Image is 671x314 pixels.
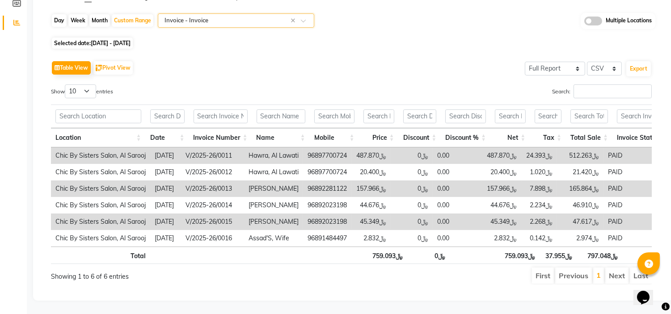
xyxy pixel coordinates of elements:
input: Search Location [55,109,141,123]
th: Mobile: activate to sort column ascending [310,128,359,147]
input: Search Net [495,109,525,123]
iframe: chat widget [633,278,662,305]
input: Search Discount % [445,109,486,123]
td: ﷼165.864 [557,180,603,197]
td: Hawra, Al Lawati [244,164,303,180]
td: ﷼20.400 [351,164,391,180]
td: Hawra, Al Lawati [244,147,303,164]
td: V/2025-26/0011 [181,147,244,164]
th: Invoice Status: activate to sort column ascending [612,128,671,147]
td: PAID [603,214,662,230]
td: Chic By Sisters Salon, Al Sarooj [51,147,150,164]
th: Discount: activate to sort column ascending [399,128,441,147]
th: Name: activate to sort column ascending [252,128,310,147]
div: Showing 1 to 6 of 6 entries [51,267,294,281]
td: ﷼487.870 [482,147,521,164]
td: [DATE] [150,230,181,247]
td: 96891484497 [303,230,351,247]
td: [DATE] [150,214,181,230]
td: 96892281122 [303,180,351,197]
span: [DATE] - [DATE] [91,40,131,46]
td: ﷼0 [391,230,433,247]
td: PAID [603,147,662,164]
a: 1 [596,271,601,280]
select: Showentries [65,84,96,98]
td: ﷼0 [391,164,433,180]
td: ﷼2.234 [521,197,557,214]
input: Search Name [257,109,305,123]
td: [DATE] [150,147,181,164]
th: ﷼797.048 [577,247,622,264]
th: Total Sale: activate to sort column ascending [566,128,612,147]
label: Search: [552,84,652,98]
input: Search Price [363,109,394,123]
td: V/2025-26/0016 [181,230,244,247]
th: Date: activate to sort column ascending [146,128,189,147]
td: ﷼512.263 [557,147,603,164]
input: Search: [574,84,652,98]
span: Multiple Locations [606,17,652,25]
td: [DATE] [150,180,181,197]
th: Net: activate to sort column ascending [490,128,530,147]
td: ﷼44.676 [351,197,391,214]
td: ﷼21.420 [557,164,603,180]
td: [DATE] [150,164,181,180]
td: 0.00 [433,197,482,214]
td: ﷼1.020 [521,164,557,180]
td: [DATE] [150,197,181,214]
div: Custom Range [112,14,153,27]
th: Tax: activate to sort column ascending [530,128,566,147]
th: ﷼759.093 [367,247,407,264]
th: ﷼759.093 [499,247,540,264]
td: Chic By Sisters Salon, Al Sarooj [51,164,150,180]
td: ﷼7.898 [521,180,557,197]
input: Search Invoice Number [194,109,248,123]
td: ﷼24.393 [521,147,557,164]
td: ﷼47.617 [557,214,603,230]
input: Search Mobile [314,109,354,123]
td: ﷼157.966 [351,180,391,197]
td: V/2025-26/0015 [181,214,244,230]
td: [PERSON_NAME] [244,180,303,197]
td: ﷼44.676 [482,197,521,214]
td: V/2025-26/0012 [181,164,244,180]
th: Invoice Number: activate to sort column ascending [189,128,252,147]
td: ﷼2.832 [351,230,391,247]
td: ﷼46.910 [557,197,603,214]
td: 0.00 [433,147,482,164]
td: [PERSON_NAME] [244,214,303,230]
button: Table View [52,61,91,75]
td: ﷼157.966 [482,180,521,197]
td: ﷼0 [391,214,433,230]
td: ﷼2.832 [482,230,521,247]
td: [PERSON_NAME] [244,197,303,214]
span: Clear all [291,16,298,25]
label: Show entries [51,84,113,98]
td: PAID [603,230,662,247]
td: 96892023198 [303,214,351,230]
td: 0.00 [433,230,482,247]
td: ﷼2.974 [557,230,603,247]
td: V/2025-26/0014 [181,197,244,214]
td: Chic By Sisters Salon, Al Sarooj [51,214,150,230]
td: ﷼0.142 [521,230,557,247]
input: Search Discount [403,109,437,123]
td: ﷼487.870 [351,147,391,164]
td: PAID [603,180,662,197]
div: Week [68,14,88,27]
td: ﷼2.268 [521,214,557,230]
th: Total [51,247,150,264]
td: 0.00 [433,180,482,197]
input: Search Tax [535,109,562,123]
td: PAID [603,197,662,214]
td: 96897700724 [303,164,351,180]
th: Discount %: activate to sort column ascending [441,128,490,147]
td: V/2025-26/0013 [181,180,244,197]
img: pivot.png [96,65,102,71]
div: Day [52,14,67,27]
td: 0.00 [433,214,482,230]
th: Price: activate to sort column ascending [359,128,399,147]
th: ﷼37.955 [540,247,576,264]
td: 0.00 [433,164,482,180]
input: Search Total Sale [570,109,608,123]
